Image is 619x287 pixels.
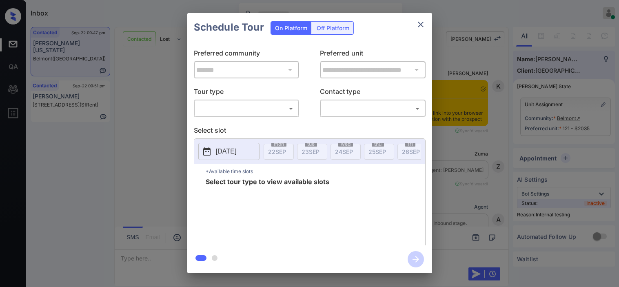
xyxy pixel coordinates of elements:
p: Preferred unit [320,48,426,61]
p: *Available time slots [206,164,425,178]
span: Select tour type to view available slots [206,178,329,244]
button: [DATE] [198,143,260,160]
button: close [413,16,429,33]
p: Select slot [194,125,426,138]
p: Preferred community [194,48,300,61]
div: On Platform [271,22,311,34]
p: Tour type [194,87,300,100]
div: Off Platform [313,22,353,34]
p: Contact type [320,87,426,100]
h2: Schedule Tour [187,13,271,42]
p: [DATE] [216,147,237,156]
